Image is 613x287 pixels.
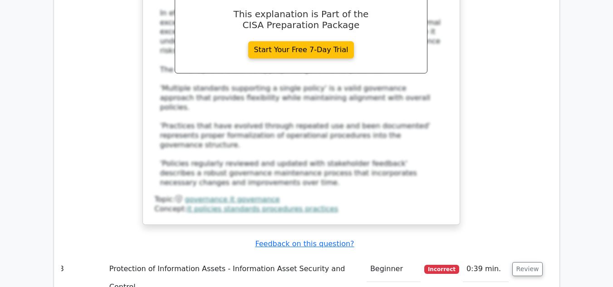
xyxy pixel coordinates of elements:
div: Concept: [155,204,448,214]
div: Topic: [155,195,448,204]
a: Feedback on this question? [255,239,354,248]
td: 0:39 min. [463,256,509,282]
span: Incorrect [424,265,459,274]
button: Review [512,262,543,276]
a: governance it governance [185,195,280,204]
a: Start Your Free 7-Day Trial [248,41,354,58]
td: Beginner [367,256,421,282]
a: it policies standards procedures practices [187,204,338,213]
